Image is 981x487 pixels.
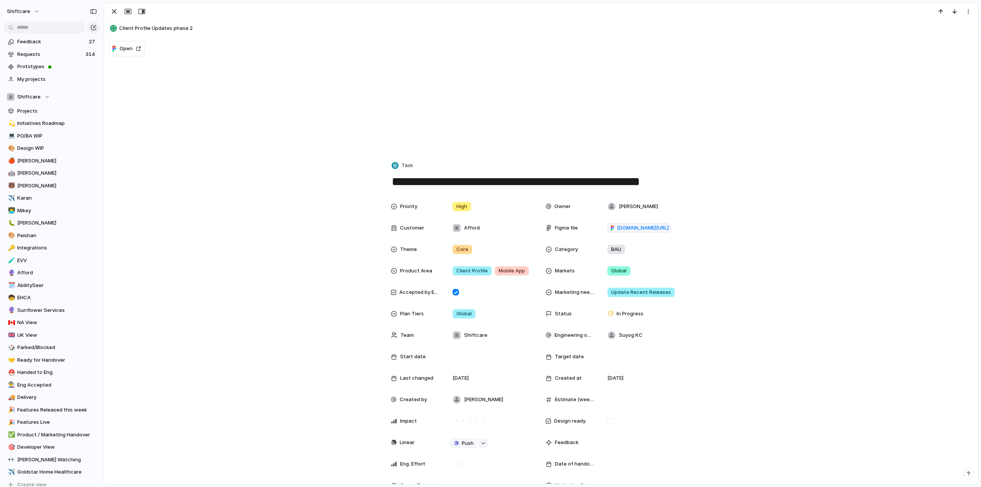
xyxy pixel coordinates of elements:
[17,144,97,152] span: Design WIP
[402,162,413,169] span: Task
[4,404,100,416] div: 🎉Features Released this week
[8,144,13,153] div: 🎨
[17,344,97,351] span: Parked/Blocked
[4,167,100,179] a: 🤖[PERSON_NAME]
[400,374,433,382] span: Last changed
[4,118,100,129] div: 💫Initiatives Roadmap
[7,207,15,215] button: 👨‍💻
[4,192,100,204] a: ✈️Karan
[4,441,100,453] a: 🎯Developer View
[17,244,97,252] span: Integrations
[17,381,97,389] span: Eng Accepted
[555,396,595,403] span: Estimate (weeks)
[7,406,15,414] button: 🎉
[7,443,15,451] button: 🎯
[4,342,100,353] a: 🎲Parked/Blocked
[17,369,97,376] span: Handed to Eng.
[4,392,100,403] a: 🚚Delivery
[464,224,480,232] span: Afford
[7,394,15,401] button: 🚚
[8,269,13,277] div: 🔮
[4,280,100,291] a: 🗓️AbilitySeer
[8,468,13,477] div: ✈️
[4,466,100,478] a: ✈️Goldstar Home Healthcare
[8,244,13,253] div: 🔑
[17,51,83,58] span: Requests
[4,91,100,103] button: Shiftcare
[4,416,100,428] a: 🎉Features Live
[17,394,97,401] span: Delivery
[611,267,627,275] span: Global
[4,330,100,341] a: 🇬🇧UK View
[8,294,13,302] div: 🧒
[17,294,97,302] span: EHCA
[7,431,15,439] button: ✅
[400,331,414,339] span: Team
[17,207,97,215] span: Mikey
[7,456,15,464] button: 👀
[554,203,571,210] span: Owner
[4,205,100,216] a: 👨‍💻Mikey
[17,418,97,426] span: Features Live
[400,396,427,403] span: Created by
[4,242,100,254] a: 🔑Integrations
[8,256,13,265] div: 🧪
[7,356,15,364] button: 🤝
[8,443,13,452] div: 🎯
[554,331,595,339] span: Engineering owner
[17,169,97,177] span: [PERSON_NAME]
[4,143,100,154] a: 🎨Design WIP
[4,105,100,117] a: Projects
[555,224,578,232] span: Figma file
[4,155,100,167] div: 🍎[PERSON_NAME]
[4,180,100,192] div: 🐻[PERSON_NAME]
[8,318,13,327] div: 🇨🇦
[456,246,468,253] span: Core
[7,381,15,389] button: 👨‍🏭
[4,255,100,266] a: 🧪EVV
[120,45,133,52] span: Open
[17,107,97,115] span: Projects
[400,203,417,210] span: Priority
[7,182,15,190] button: 🐻
[7,244,15,252] button: 🔑
[17,93,41,101] span: Shiftcare
[7,307,15,314] button: 🔮
[7,282,15,289] button: 🗓️
[17,431,97,439] span: Product / Marketing Handover
[4,317,100,328] a: 🇨🇦NA View
[4,367,100,378] a: ⛑️Handed to Eng.
[4,61,100,72] a: Prototypes
[4,74,100,85] a: My projects
[4,217,100,229] a: 🐛[PERSON_NAME]
[611,289,671,296] span: Update Recent Releases
[17,257,97,264] span: EVV
[7,257,15,264] button: 🧪
[4,49,100,60] a: Requests314
[456,203,467,210] span: High
[7,369,15,376] button: ⛑️
[17,331,97,339] span: UK View
[4,230,100,241] div: 🎨Peishan
[17,406,97,414] span: Features Released this week
[464,396,503,403] span: [PERSON_NAME]
[4,454,100,466] a: 👀[PERSON_NAME] Watching
[555,353,584,361] span: Target date
[8,331,13,339] div: 🇬🇧
[8,194,13,203] div: ✈️
[3,5,44,18] button: shiftcare
[109,41,145,56] button: Open
[464,331,487,339] span: Shiftcare
[17,456,97,464] span: [PERSON_NAME] Watching
[7,232,15,239] button: 🎨
[17,468,97,476] span: Goldstar Home Healthcare
[4,354,100,366] a: 🤝Ready for Handover
[7,468,15,476] button: ✈️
